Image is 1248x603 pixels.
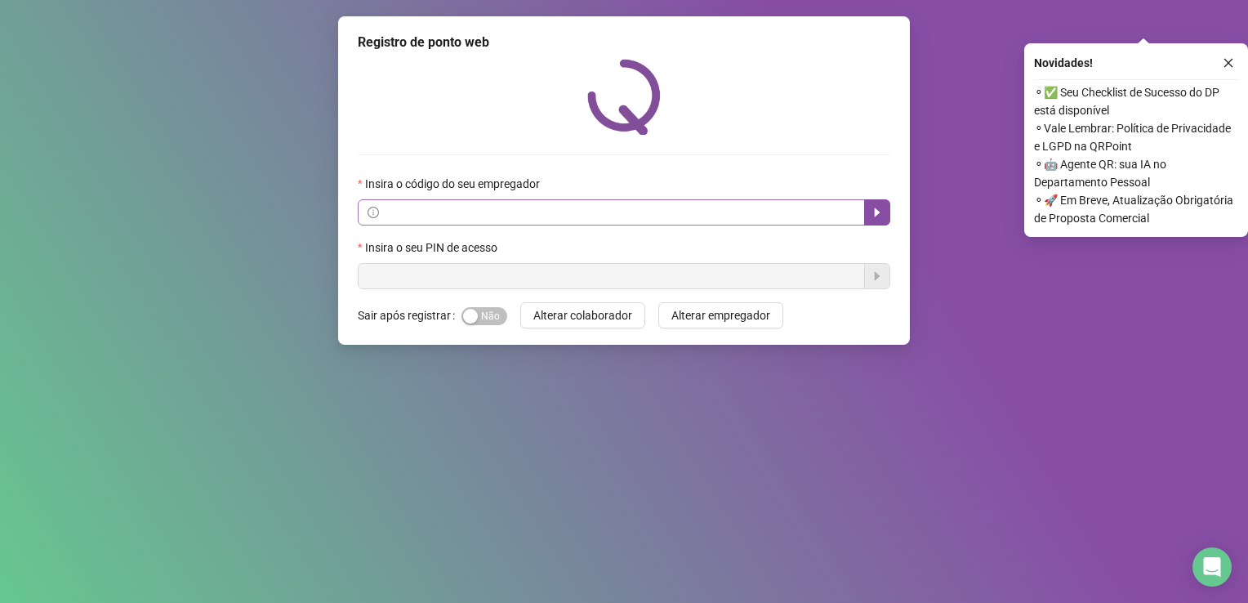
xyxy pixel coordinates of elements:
[358,175,550,193] label: Insira o código do seu empregador
[520,302,645,328] button: Alterar colaborador
[1034,191,1238,227] span: ⚬ 🚀 Em Breve, Atualização Obrigatória de Proposta Comercial
[358,33,890,52] div: Registro de ponto web
[1223,57,1234,69] span: close
[1034,54,1093,72] span: Novidades !
[658,302,783,328] button: Alterar empregador
[587,59,661,135] img: QRPoint
[871,206,884,219] span: caret-right
[533,306,632,324] span: Alterar colaborador
[368,207,379,218] span: info-circle
[1034,155,1238,191] span: ⚬ 🤖 Agente QR: sua IA no Departamento Pessoal
[671,306,770,324] span: Alterar empregador
[358,302,461,328] label: Sair após registrar
[1034,83,1238,119] span: ⚬ ✅ Seu Checklist de Sucesso do DP está disponível
[1192,547,1232,587] div: Open Intercom Messenger
[358,239,508,257] label: Insira o seu PIN de acesso
[1034,119,1238,155] span: ⚬ Vale Lembrar: Política de Privacidade e LGPD na QRPoint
